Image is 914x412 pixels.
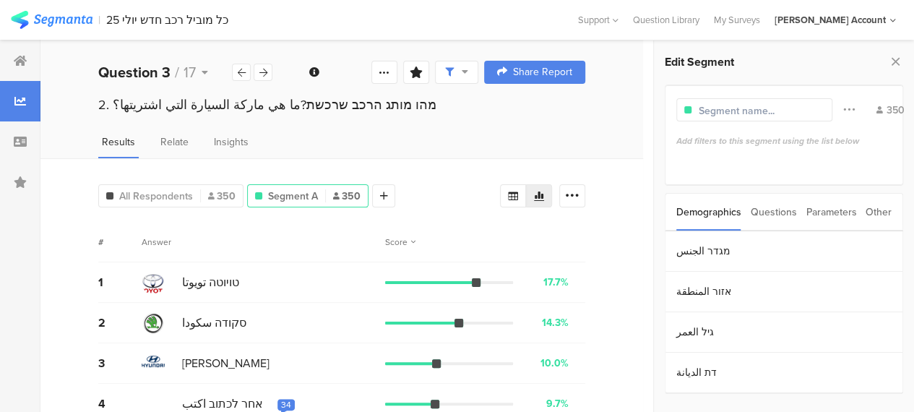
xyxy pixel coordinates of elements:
[876,103,905,118] div: 350
[184,61,196,83] span: 17
[142,312,165,335] img: d3718dnoaommpf.cloudfront.net%2Fitem%2Ff40ba5b2a8760ac99317.jpeg
[98,12,100,28] div: |
[98,355,142,372] div: 3
[214,134,249,150] span: Insights
[578,9,618,31] div: Support
[699,103,824,119] input: Segment name...
[676,134,892,147] div: Add filters to this segment using the list below
[665,53,734,70] span: Edit Segment
[182,314,246,331] span: סקודה سكودا
[98,314,142,331] div: 2
[160,134,189,150] span: Relate
[542,315,569,330] div: 14.3%
[665,353,902,393] section: דת الديانة
[546,396,569,411] div: 9.7%
[182,355,270,372] span: [PERSON_NAME]
[106,13,228,27] div: כל מוביל רכב חדש יולי 25
[119,189,193,204] span: All Respondents
[385,236,415,249] div: Score
[806,194,856,231] div: Parameters
[142,236,171,249] div: Answer
[665,312,902,353] section: גיל العمر
[182,274,239,291] span: טויוטה تويوتا
[665,231,902,272] section: מגדר الجنس
[175,61,179,83] span: /
[281,399,291,411] div: 34
[333,189,361,204] span: 350
[751,194,797,231] div: Questions
[182,395,263,412] span: אחר לכתוב اكتب
[676,194,741,231] div: Demographics
[98,274,142,291] div: 1
[626,13,707,27] a: Question Library
[11,11,92,29] img: segmanta logo
[268,189,318,204] span: Segment A
[142,271,165,294] img: d3718dnoaommpf.cloudfront.net%2Fitem%2F1133e11139925435ebbd.jpeg
[102,134,135,150] span: Results
[775,13,886,27] div: [PERSON_NAME] Account
[98,395,142,412] div: 4
[665,272,902,312] section: אזור المنطقة
[98,61,171,83] b: Question 3
[543,275,569,290] div: 17.7%
[98,236,142,249] div: #
[208,189,236,204] span: 350
[866,194,892,231] div: Other
[513,67,572,77] span: Share Report
[707,13,767,27] a: My Surveys
[98,95,585,114] div: 2. מהו מותג הרכב שרכשת?ما هي ماركة السيارة التي اشتريتها؟
[540,356,569,371] div: 10.0%
[142,352,165,375] img: d3718dnoaommpf.cloudfront.net%2Fitem%2F2107f31fc92d0b63d983.png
